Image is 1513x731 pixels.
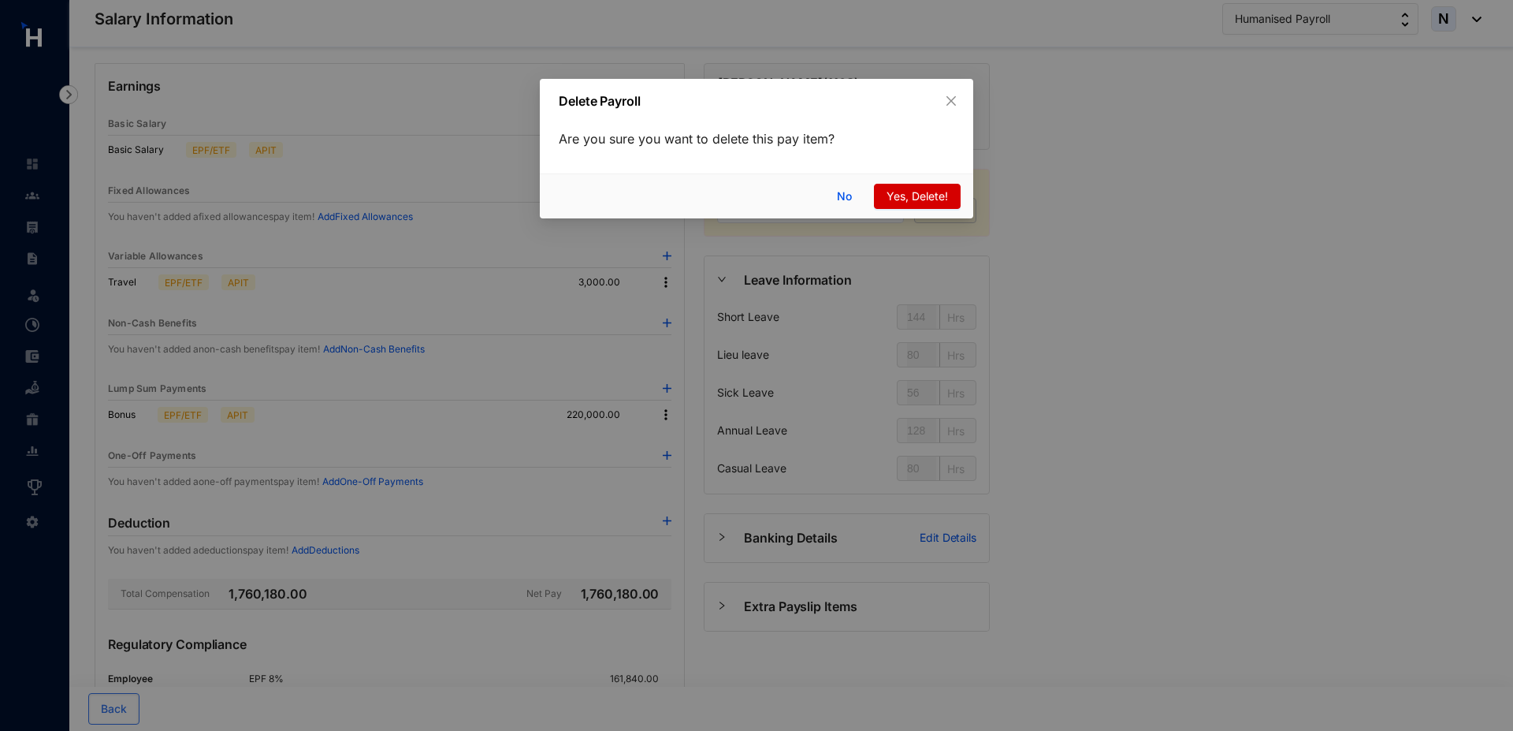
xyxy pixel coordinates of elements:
button: Close [942,92,960,110]
span: No [837,188,852,205]
span: close [945,95,957,107]
button: No [825,184,868,209]
button: Yes, Delete! [874,184,961,209]
p: Are you sure you want to delete this pay item? [559,129,954,148]
span: Yes, Delete! [887,188,948,205]
p: Delete Payroll [559,91,856,110]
